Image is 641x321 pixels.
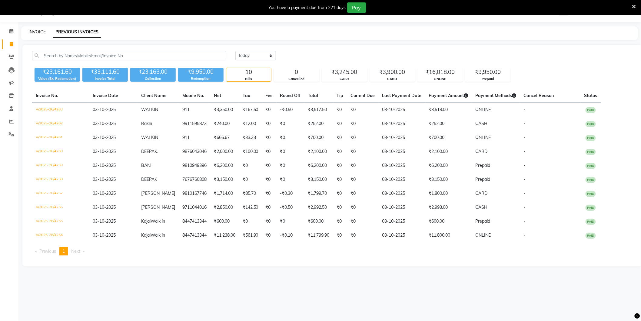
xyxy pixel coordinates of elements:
[476,191,488,196] span: CARD
[239,215,262,228] td: ₹0
[262,103,277,117] td: ₹0
[210,173,239,187] td: ₹3,150.00
[32,103,89,117] td: V/2025-26/4263
[226,68,271,76] div: 10
[347,159,379,173] td: ₹0
[214,93,221,98] span: Net
[304,187,333,201] td: ₹1,799.70
[304,215,333,228] td: ₹600.00
[304,173,333,187] td: ₹3,150.00
[93,177,116,182] span: 03-10-2025
[32,247,633,255] nav: Pagination
[586,191,596,197] span: PAID
[304,131,333,145] td: ₹700.00
[35,68,80,76] div: ₹23,161.60
[277,201,304,215] td: -₹0.50
[179,201,210,215] td: 9711044016
[179,117,210,131] td: 9911595873
[322,76,367,82] div: CASH
[351,93,375,98] span: Current Due
[586,233,596,239] span: PAID
[277,103,304,117] td: -₹0.50
[429,93,468,98] span: Payment Amount
[277,145,304,159] td: ₹0
[476,107,491,112] span: ONLINE
[333,215,347,228] td: ₹0
[333,187,347,201] td: ₹0
[304,145,333,159] td: ₹2,100.00
[71,248,80,254] span: Next
[82,68,128,76] div: ₹33,111.60
[347,187,379,201] td: ₹0
[141,177,157,182] span: DEEPAK
[28,29,46,35] a: INVOICE
[277,215,304,228] td: ₹0
[379,131,425,145] td: 03-10-2025
[524,232,526,238] span: -
[586,163,596,169] span: PAID
[210,228,239,242] td: ₹11,238.00
[151,232,165,238] span: Walk in
[425,103,472,117] td: ₹3,518.00
[157,149,158,154] span: .
[62,248,65,254] span: 1
[262,117,277,131] td: ₹0
[32,187,89,201] td: V/2025-26/4257
[347,145,379,159] td: ₹0
[308,93,318,98] span: Total
[466,76,510,82] div: Prepaid
[262,131,277,145] td: ₹0
[39,248,56,254] span: Previous
[179,187,210,201] td: 9810167746
[333,159,347,173] td: ₹0
[333,173,347,187] td: ₹0
[476,93,516,98] span: Payment Methods
[379,103,425,117] td: 03-10-2025
[179,215,210,228] td: 8447413344
[425,159,472,173] td: ₹6,200.00
[93,218,116,224] span: 03-10-2025
[347,173,379,187] td: ₹0
[347,201,379,215] td: ₹0
[476,121,488,126] span: CASH
[32,117,89,131] td: V/2025-26/4262
[141,204,175,210] span: [PERSON_NAME]
[32,159,89,173] td: V/2025-26/4259
[586,177,596,183] span: PAID
[370,76,415,82] div: CARD
[179,228,210,242] td: 8447413344
[379,159,425,173] td: 03-10-2025
[277,159,304,173] td: ₹0
[141,107,154,112] span: WALK
[379,117,425,131] td: 03-10-2025
[93,232,116,238] span: 03-10-2025
[333,228,347,242] td: ₹0
[586,121,596,127] span: PAID
[347,2,366,13] button: Pay
[130,76,176,81] div: Collection
[274,68,319,76] div: 0
[586,219,596,225] span: PAID
[266,93,273,98] span: Fee
[333,103,347,117] td: ₹0
[333,131,347,145] td: ₹0
[524,149,526,154] span: -
[379,173,425,187] td: 03-10-2025
[239,103,262,117] td: ₹167.50
[347,117,379,131] td: ₹0
[210,201,239,215] td: ₹2,850.00
[333,201,347,215] td: ₹0
[210,131,239,145] td: ₹666.67
[262,159,277,173] td: ₹0
[476,218,490,224] span: Prepaid
[35,76,80,81] div: Value (Ex. Redemption)
[586,135,596,141] span: PAID
[93,204,116,210] span: 03-10-2025
[53,27,101,38] a: PREVIOUS INVOICES
[379,215,425,228] td: 03-10-2025
[262,145,277,159] td: ₹0
[584,93,597,98] span: Status
[425,173,472,187] td: ₹3,150.00
[476,177,490,182] span: Prepaid
[476,149,488,154] span: CARD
